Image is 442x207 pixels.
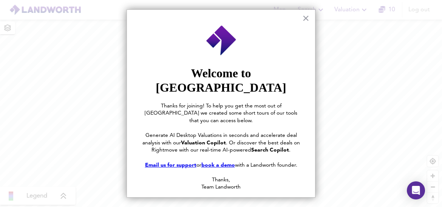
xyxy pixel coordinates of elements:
span: or [196,163,201,168]
p: Thanks for joining! To help you get the most out of [GEOGRAPHIC_DATA] we created some short tours... [142,103,300,125]
p: Thanks, [142,176,300,184]
span: with a Landworth founder. [235,163,297,168]
a: Email us for support [145,163,196,168]
strong: Valuation Copilot [181,140,226,146]
span: . [289,147,291,153]
p: Team Landworth [142,184,300,191]
p: Welcome to [GEOGRAPHIC_DATA] [142,66,300,95]
button: Close [302,12,309,24]
a: book a demo [201,163,235,168]
strong: Search Copilot [251,147,289,153]
span: . Or discover the best deals on Rightmove with our real-time AI-powered [151,140,301,153]
img: Employee Photo [206,25,237,56]
span: Generate AI Desktop Valuations in seconds and accelerate deal analysis with our [142,133,298,146]
div: Open Intercom Messenger [407,181,425,199]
